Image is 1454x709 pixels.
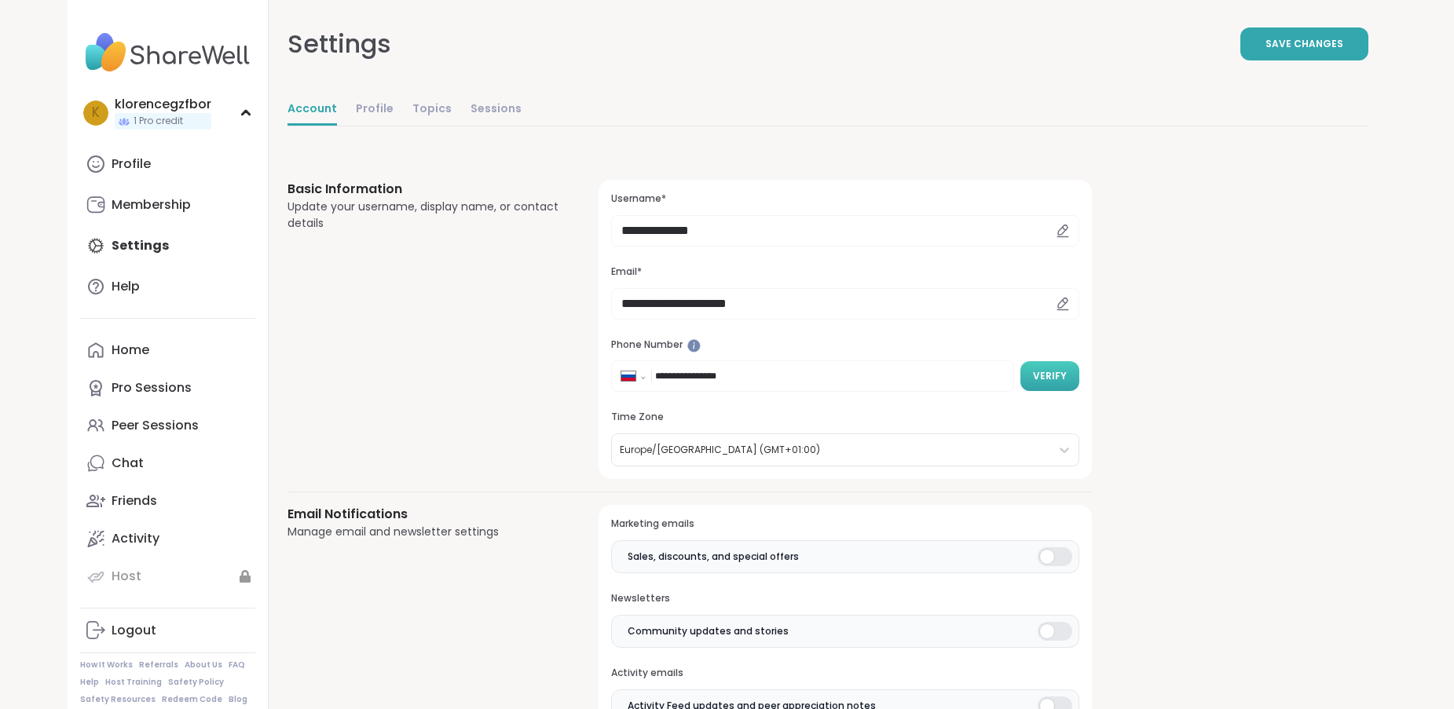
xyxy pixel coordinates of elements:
div: Activity [112,530,159,547]
a: Peer Sessions [80,407,255,444]
a: How It Works [80,660,133,671]
div: klorencegzfbor [115,96,211,113]
iframe: Spotlight [687,339,701,353]
span: 1 Pro credit [134,115,183,128]
h3: Activity emails [611,667,1079,680]
div: Logout [112,622,156,639]
div: Host [112,568,141,585]
div: Chat [112,455,144,472]
a: Host Training [105,677,162,688]
h3: Time Zone [611,411,1079,424]
a: Profile [356,94,394,126]
div: Update your username, display name, or contact details [288,199,562,232]
div: Profile [112,155,151,173]
a: Account [288,94,337,126]
a: Profile [80,145,255,183]
span: k [92,103,100,123]
a: Membership [80,186,255,224]
div: Help [112,278,140,295]
div: Manage email and newsletter settings [288,524,562,540]
a: Sessions [471,94,522,126]
a: Topics [412,94,452,126]
div: Settings [288,25,391,63]
a: Host [80,557,255,595]
h3: Email Notifications [288,505,562,524]
a: Blog [229,694,247,705]
button: Verify [1020,361,1079,391]
a: About Us [185,660,222,671]
div: Friends [112,492,157,510]
h3: Marketing emails [611,517,1079,531]
a: Safety Resources [80,694,156,705]
a: Logout [80,612,255,649]
a: FAQ [229,660,245,671]
a: Redeem Code [162,694,222,705]
h3: Basic Information [288,180,562,199]
div: Membership [112,196,191,214]
span: Community updates and stories [628,624,789,638]
button: Save Changes [1240,27,1368,60]
div: Home [112,342,149,359]
div: Peer Sessions [112,417,199,434]
a: Chat [80,444,255,482]
a: Help [80,268,255,305]
a: Friends [80,482,255,520]
a: Safety Policy [168,677,224,688]
a: Help [80,677,99,688]
div: Pro Sessions [112,379,192,397]
span: Save Changes [1265,37,1343,51]
h3: Newsletters [611,592,1079,605]
a: Home [80,331,255,369]
h3: Phone Number [611,338,1079,352]
h3: Email* [611,265,1079,279]
a: Pro Sessions [80,369,255,407]
a: Activity [80,520,255,557]
img: ShareWell Nav Logo [80,25,255,80]
a: Referrals [139,660,178,671]
h3: Username* [611,192,1079,206]
span: Verify [1033,369,1067,383]
span: Sales, discounts, and special offers [628,550,799,564]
